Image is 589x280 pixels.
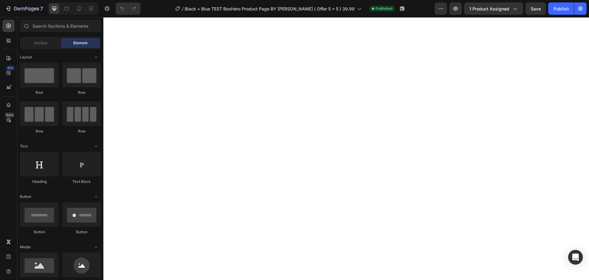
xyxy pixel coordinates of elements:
[20,90,59,95] div: Row
[62,90,101,95] div: Row
[2,2,46,15] button: 7
[185,6,355,12] span: Black + Blue TEST BoxHero Product Page BY [PERSON_NAME] ( Offer 5 + 5 ) 39.99
[375,6,392,11] span: Published
[531,6,541,11] span: Save
[20,54,32,60] span: Layout
[34,40,47,46] span: Section
[62,179,101,184] div: Text Block
[548,2,574,15] button: Publish
[469,6,509,12] span: 1 product assigned
[568,250,583,265] div: Open Intercom Messenger
[103,17,589,280] iframe: Design area
[20,179,59,184] div: Heading
[20,244,31,250] span: Media
[6,65,15,70] div: 450
[91,192,101,202] span: Toggle open
[464,2,523,15] button: 1 product assigned
[20,229,59,235] div: Button
[20,20,101,32] input: Search Sections & Elements
[525,2,546,15] button: Save
[116,2,141,15] div: Undo/Redo
[20,194,31,199] span: Button
[40,5,43,12] p: 7
[20,144,28,149] span: Text
[62,229,101,235] div: Button
[5,112,15,117] div: Beta
[91,242,101,252] span: Toggle open
[91,141,101,151] span: Toggle open
[20,128,59,134] div: Row
[182,6,183,12] span: /
[62,128,101,134] div: Row
[91,52,101,62] span: Toggle open
[73,40,87,46] span: Element
[553,6,569,12] div: Publish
